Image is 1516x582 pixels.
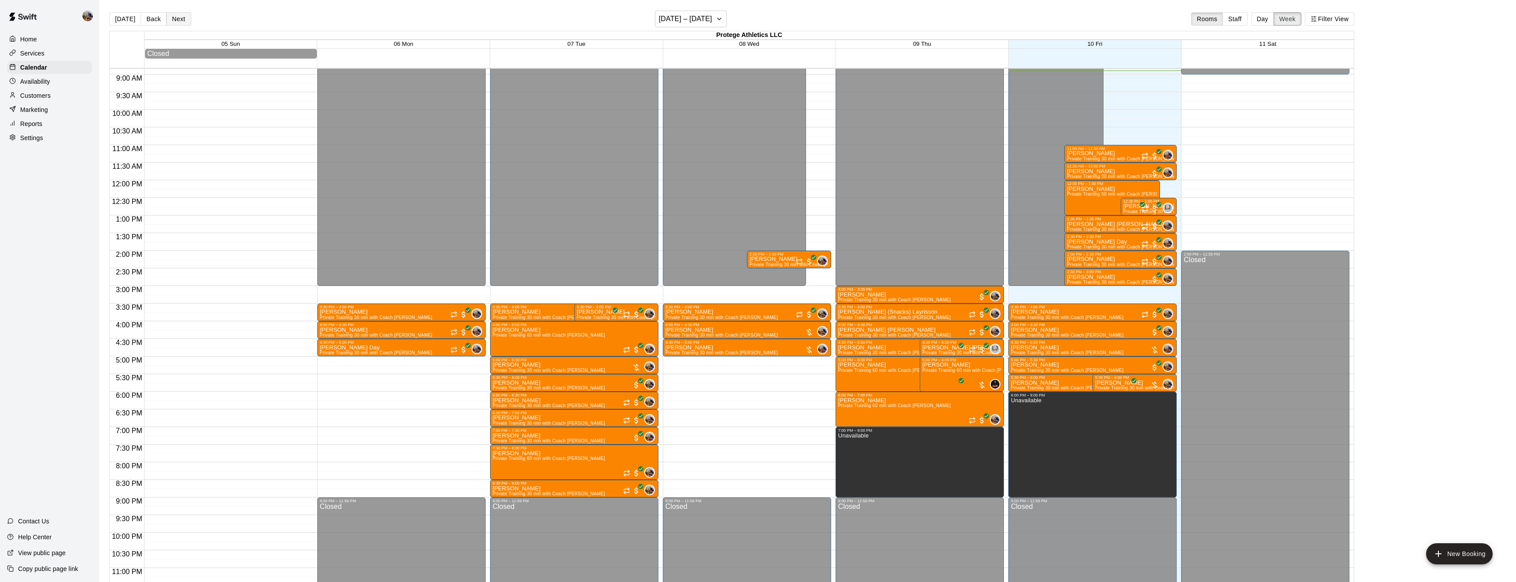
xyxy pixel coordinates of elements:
span: All customers have paid [952,345,961,354]
span: All customers have paid [805,257,814,266]
div: Closed [147,50,315,58]
div: 5:00 PM – 5:30 PM: Julianna Wall [490,356,658,374]
span: 5:30 PM [114,374,145,382]
span: Private Training 30 min with Coach [PERSON_NAME] [838,315,951,320]
span: LJ [1165,204,1170,212]
img: Blaine Johnson [1163,345,1172,353]
span: Blaine Johnson [475,308,482,319]
span: All customers have paid [977,328,986,337]
div: 4:00 PM – 5:00 PM [493,323,656,327]
p: Copy public page link [18,564,78,573]
span: All customers have paid [606,310,615,319]
div: 5:00 PM – 6:00 PM [838,358,976,362]
div: Blaine Johnson [644,379,655,389]
span: All customers have paid [1150,152,1159,160]
div: 3:30 PM – 4:00 PM [665,305,829,309]
span: All customers have paid [459,328,468,337]
div: Blaine Johnson [1163,344,1173,354]
button: [DATE] [109,12,141,26]
div: 4:30 PM – 5:00 PM [922,340,1001,345]
span: 2:30 PM [114,268,145,276]
img: Blaine Johnson [1163,239,1172,248]
img: Blaine Johnson [818,345,827,353]
span: 9:30 AM [114,92,145,100]
span: 12:30 PM [110,198,144,205]
div: 5:30 PM – 6:00 PM [1095,375,1174,380]
div: 11:30 AM – 12:00 PM: Luis Daran Jr [1064,163,1177,180]
p: Contact Us [18,517,49,526]
span: Recurring event [623,346,630,353]
span: Private Training 30 min with Coach [PERSON_NAME] [1011,333,1124,337]
p: Services [20,49,45,58]
span: Larry Johnson [1166,203,1173,213]
div: Availability [7,75,92,88]
img: Blaine Johnson [645,433,654,441]
span: Recurring event [623,311,630,318]
div: 1:00 PM – 1:30 PM: Jackson Salinas [1064,215,1177,233]
div: Blaine Johnson [817,344,828,354]
div: 2:00 PM – 11:59 PM [1184,252,1347,256]
div: 3:30 PM – 4:00 PM: Trey Snyder [1008,304,1177,321]
button: 09 Thu [913,41,931,47]
img: Blaine Johnson [645,468,654,477]
span: Private Training 30 min with Coach [PERSON_NAME] or Coach [PERSON_NAME] [922,350,1095,355]
img: Blaine Johnson [1163,168,1172,177]
div: Services [7,47,92,60]
img: Blaine Johnson [991,309,1000,318]
span: Blaine Johnson [1166,361,1173,372]
button: 10 Fri [1087,41,1102,47]
button: Back [141,12,167,26]
button: Staff [1222,12,1248,26]
img: Blaine Johnson [1163,380,1172,389]
div: 4:00 PM – 4:30 PM: Beckett Marandi [836,321,1004,339]
span: Blaine Johnson [1166,273,1173,284]
span: Private Training 30 min with Coach [PERSON_NAME] [665,350,778,355]
span: 05 Sun [221,41,240,47]
div: Home [7,33,92,46]
div: 1:00 PM – 1:30 PM [1067,217,1174,221]
span: Blaine Johnson [993,291,1000,301]
span: Blaine Johnson [993,308,1000,319]
div: Blaine Johnson [1163,273,1173,284]
span: Private Training 30 min with Coach [PERSON_NAME] [665,333,778,337]
div: 3:30 PM – 4:00 PM: Reid Niemczak [574,304,658,321]
p: Settings [20,133,43,142]
span: Private Training 30 min with Coach [PERSON_NAME] [1067,280,1180,285]
span: Recurring event [1141,258,1148,265]
div: 3:30 PM – 4:00 PM: Cason Lim [663,304,831,321]
img: Blaine Johnson [645,380,654,389]
span: Recurring event [796,258,803,265]
span: Private Training 30 min with Coach [PERSON_NAME] [1011,368,1124,373]
span: Blaine Johnson [475,344,482,354]
button: Next [166,12,191,26]
p: Help Center [18,533,52,541]
div: 3:30 PM – 4:00 PM [320,305,483,309]
span: Recurring event [969,346,976,353]
div: 1:30 PM – 2:00 PM: Waylon Day [1064,233,1177,251]
span: All customers have paid [632,310,641,319]
span: Private Training 30 min with Coach [PERSON_NAME] [1067,174,1180,179]
span: Blaine Johnson [1166,344,1173,354]
span: Private Training 30 min with Coach [PERSON_NAME] [577,315,690,320]
span: Blaine Johnson [821,344,828,354]
span: All customers have paid [977,310,986,319]
p: View public page [18,549,66,557]
span: 3:30 PM [114,304,145,311]
span: All customers have paid [1150,257,1159,266]
div: 4:00 PM – 4:30 PM [665,323,829,327]
div: Blaine Johnson [1163,256,1173,266]
span: Blaine Johnson [993,326,1000,337]
span: 4:30 PM [114,339,145,346]
img: Blaine Johnson [645,345,654,353]
span: All customers have paid [1133,204,1142,213]
div: Blaine Johnson [644,308,655,319]
span: Blaine Johnson [475,326,482,337]
div: 4:30 PM – 5:00 PM [838,340,976,345]
img: Thomas Johnson [991,380,1000,389]
div: Protege Athletics LLC [145,31,1354,40]
div: 4:30 PM – 5:00 PM: Lennox Blair [1008,339,1177,356]
div: 12:00 PM – 1:00 PM [1067,182,1157,186]
a: Marketing [7,103,92,116]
